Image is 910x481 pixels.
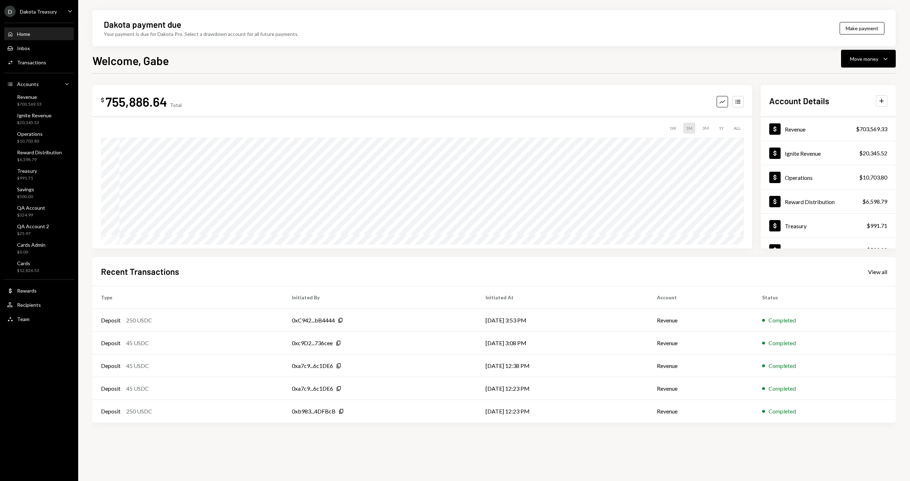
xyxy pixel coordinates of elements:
[731,123,744,134] div: ALL
[104,18,181,30] div: Dakota payment due
[785,150,821,157] div: Ignite Revenue
[4,284,74,297] a: Rewards
[292,384,333,393] div: 0xa7c9...6c1DE6
[4,129,74,146] a: Operations$10,703.80
[101,266,179,277] h2: Recent Transactions
[292,362,333,370] div: 0xa7c9...6c1DE6
[92,286,283,309] th: Type
[683,123,695,134] div: 1M
[856,125,887,133] div: $703,569.33
[868,268,887,276] a: View all
[785,247,803,253] div: Savings
[477,309,648,332] td: [DATE] 3:53 PM
[754,286,896,309] th: Status
[769,339,796,347] div: Completed
[101,384,121,393] div: Deposit
[4,27,74,40] a: Home
[17,175,37,181] div: $991.71
[4,166,74,183] a: Treasury$991.71
[769,316,796,325] div: Completed
[4,240,74,257] a: Cards Admin$0.00
[17,223,49,229] div: QA Account 2
[126,407,152,416] div: 250 USDC
[761,165,896,189] a: Operations$10,703.80
[20,9,57,15] div: Dakota Treasury
[648,354,754,377] td: Revenue
[761,117,896,141] a: Revenue$703,569.33
[867,221,887,230] div: $991.71
[761,141,896,165] a: Ignite Revenue$20,345.52
[17,31,30,37] div: Home
[126,362,149,370] div: 45 USDC
[840,22,884,34] button: Make payment
[17,249,45,255] div: $0.00
[769,362,796,370] div: Completed
[648,309,754,332] td: Revenue
[761,214,896,237] a: Treasury$991.71
[761,238,896,262] a: Savings$500.00
[17,59,46,65] div: Transactions
[17,231,49,237] div: $25.97
[4,147,74,164] a: Reward Distribution$6,598.79
[17,212,45,218] div: $324.99
[17,168,37,174] div: Treasury
[292,407,336,416] div: 0xb983...4DFBcB
[859,149,887,157] div: $20,345.52
[477,354,648,377] td: [DATE] 12:38 PM
[785,223,807,229] div: Treasury
[4,312,74,325] a: Team
[785,174,813,181] div: Operations
[716,123,727,134] div: 1Y
[648,286,754,309] th: Account
[106,93,167,109] div: 755,886.64
[17,157,62,163] div: $6,598.79
[477,400,648,423] td: [DATE] 12:23 PM
[769,407,796,416] div: Completed
[667,123,679,134] div: 1W
[785,198,835,205] div: Reward Distribution
[4,184,74,201] a: Savings$500.00
[17,242,45,248] div: Cards Admin
[862,197,887,206] div: $6,598.79
[17,45,30,51] div: Inbox
[17,149,62,155] div: Reward Distribution
[477,286,648,309] th: Initiated At
[170,102,182,108] div: Total
[17,138,43,144] div: $10,703.80
[101,316,121,325] div: Deposit
[4,56,74,69] a: Transactions
[17,288,37,294] div: Rewards
[292,316,335,325] div: 0xC942...bB4444
[17,316,30,322] div: Team
[283,286,477,309] th: Initiated By
[17,94,42,100] div: Revenue
[769,95,829,107] h2: Account Details
[477,332,648,354] td: [DATE] 3:08 PM
[4,298,74,311] a: Recipients
[92,53,169,68] h1: Welcome, Gabe
[4,92,74,109] a: Revenue$703,569.33
[101,339,121,347] div: Deposit
[4,6,16,17] div: D
[17,302,41,308] div: Recipients
[648,377,754,400] td: Revenue
[4,203,74,220] a: QA Account$324.99
[4,78,74,90] a: Accounts
[17,120,52,126] div: $20,345.52
[867,246,887,254] div: $500.00
[101,362,121,370] div: Deposit
[850,55,878,63] div: Move money
[17,205,45,211] div: QA Account
[17,186,34,192] div: Savings
[101,96,104,103] div: $
[4,258,74,275] a: Cards$12,826.53
[17,194,34,200] div: $500.00
[17,81,39,87] div: Accounts
[126,339,149,347] div: 45 USDC
[126,316,152,325] div: 250 USDC
[17,131,43,137] div: Operations
[477,377,648,400] td: [DATE] 12:23 PM
[841,50,896,68] button: Move money
[4,221,74,238] a: QA Account 2$25.97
